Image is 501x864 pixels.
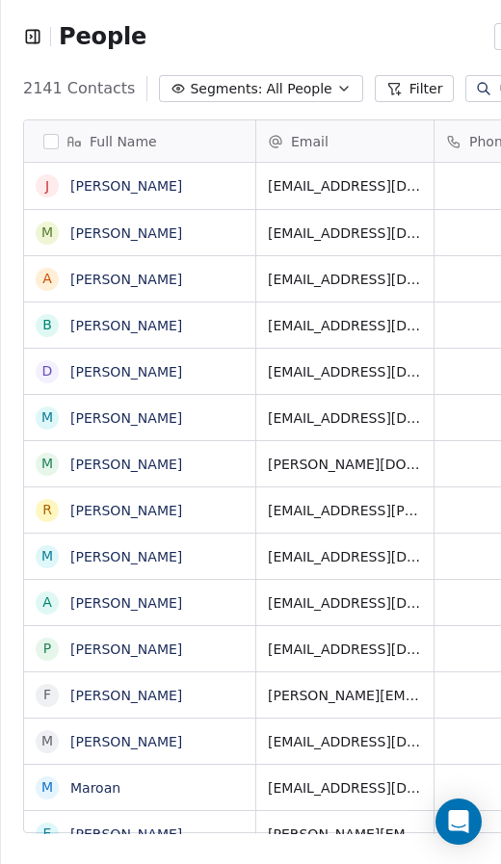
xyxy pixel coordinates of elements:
div: M [41,546,53,566]
span: [EMAIL_ADDRESS][DOMAIN_NAME] [268,640,422,659]
span: [PERSON_NAME][EMAIL_ADDRESS][DOMAIN_NAME] [268,825,422,844]
div: Open Intercom Messenger [435,799,482,845]
span: [EMAIL_ADDRESS][DOMAIN_NAME] [268,732,422,751]
span: All People [266,79,331,99]
div: M [41,731,53,751]
div: D [42,361,53,381]
div: m [41,454,53,474]
span: [EMAIL_ADDRESS][DOMAIN_NAME] [268,547,422,566]
a: [PERSON_NAME] [70,272,182,287]
a: [PERSON_NAME] [70,734,182,749]
div: R [42,500,52,520]
span: [EMAIL_ADDRESS][DOMAIN_NAME] [268,778,422,798]
span: [EMAIL_ADDRESS][DOMAIN_NAME] [268,270,422,289]
a: [PERSON_NAME] [70,826,182,842]
a: Maroan [70,780,120,796]
div: P [43,639,51,659]
span: People [59,22,146,51]
a: [PERSON_NAME] [70,410,182,426]
span: [EMAIL_ADDRESS][DOMAIN_NAME] [268,316,422,335]
div: M [41,223,53,243]
a: [PERSON_NAME] [70,595,182,611]
span: [EMAIL_ADDRESS][DOMAIN_NAME] [268,408,422,428]
div: Full Name [24,120,255,162]
div: F [43,685,51,705]
div: B [42,315,52,335]
span: 2141 Contacts [23,77,135,100]
div: A [42,269,52,289]
div: grid [24,163,256,834]
div: Email [256,120,434,162]
a: [PERSON_NAME] [70,178,182,194]
span: [PERSON_NAME][DOMAIN_NAME][EMAIL_ADDRESS][PERSON_NAME][PERSON_NAME][DOMAIN_NAME] [268,455,422,474]
span: [EMAIL_ADDRESS][PERSON_NAME][DOMAIN_NAME] [268,501,422,520]
span: [EMAIL_ADDRESS][DOMAIN_NAME] [268,593,422,613]
span: [PERSON_NAME][EMAIL_ADDRESS][PERSON_NAME][DOMAIN_NAME] [268,686,422,705]
div: j [45,176,49,196]
a: [PERSON_NAME] [70,688,182,703]
a: [PERSON_NAME] [70,364,182,380]
span: Segments: [190,79,262,99]
button: Filter [375,75,455,102]
div: E [43,824,52,844]
a: [PERSON_NAME] [70,503,182,518]
a: [PERSON_NAME] [70,318,182,333]
a: [PERSON_NAME] [70,457,182,472]
span: [EMAIL_ADDRESS][DOMAIN_NAME] [268,176,422,196]
span: Email [291,132,329,151]
span: [EMAIL_ADDRESS][DOMAIN_NAME] [268,223,422,243]
div: M [41,407,53,428]
a: [PERSON_NAME] [70,225,182,241]
span: Full Name [90,132,157,151]
div: A [42,592,52,613]
span: [EMAIL_ADDRESS][DOMAIN_NAME] [268,362,422,381]
a: [PERSON_NAME] [70,641,182,657]
a: [PERSON_NAME] [70,549,182,564]
div: M [41,777,53,798]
